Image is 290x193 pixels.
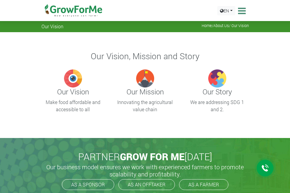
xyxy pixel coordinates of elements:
span: GROW FOR ME [120,150,185,163]
span: / / Our Vision [202,23,249,28]
img: growforme image [208,69,226,87]
span: Our Vision [41,23,63,29]
h4: Our Vision [41,87,105,96]
a: About Us [213,23,229,28]
p: We are addressing SDG 1 and 2. [187,99,248,113]
h2: PARTNER [DATE] [44,151,246,162]
p: Make food affordable and accessible to all [42,99,104,113]
img: growforme image [136,69,154,87]
p: Innovating the agricultural value chain [114,99,176,113]
a: AS AN OFFTAKER [118,179,175,190]
a: AS A FARMER [179,179,228,190]
img: growforme image [64,69,82,87]
h4: Our Story [186,87,249,96]
h4: Our Mission [114,87,177,96]
a: Home [202,23,212,28]
a: AS A SPONSOR [62,179,114,190]
a: EN [217,6,235,15]
h3: Our Vision, Mission and Story [42,51,248,61]
h5: Our business model ensures we work with experienced farmers to promote scalability and profitabil... [43,163,247,178]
